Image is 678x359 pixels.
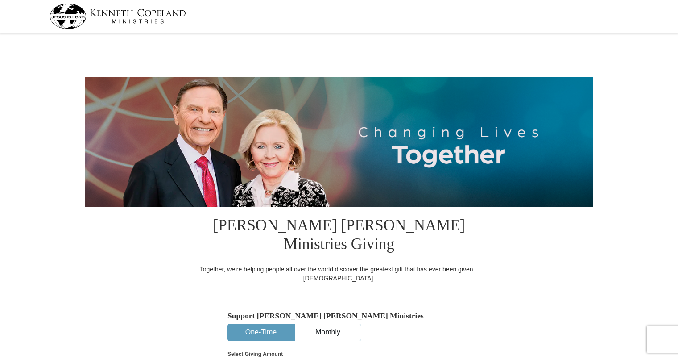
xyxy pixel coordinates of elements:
strong: Select Giving Amount [227,351,283,357]
h5: Support [PERSON_NAME] [PERSON_NAME] Ministries [227,311,451,321]
button: Monthly [295,324,361,341]
button: One-Time [228,324,294,341]
h1: [PERSON_NAME] [PERSON_NAME] Ministries Giving [194,207,484,265]
div: Together, we're helping people all over the world discover the greatest gift that has ever been g... [194,265,484,283]
img: kcm-header-logo.svg [50,4,186,29]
